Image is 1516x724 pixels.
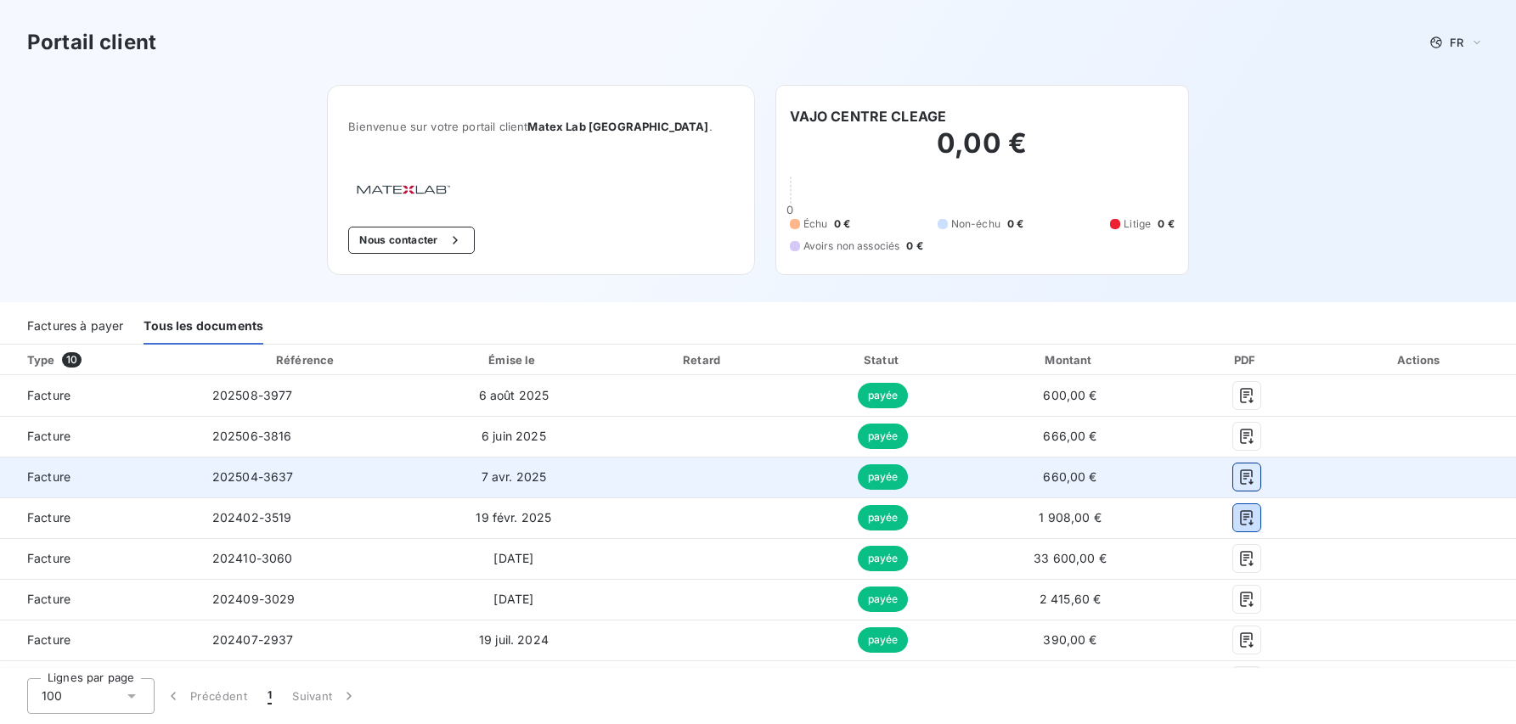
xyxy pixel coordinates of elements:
[1124,216,1151,232] span: Litige
[1043,469,1096,484] span: 660,00 €
[14,387,185,404] span: Facture
[1450,36,1463,49] span: FR
[1172,351,1321,368] div: PDF
[479,632,549,647] span: 19 juil. 2024
[482,429,546,443] span: 6 juin 2025
[257,678,282,714] button: 1
[1039,510,1102,525] span: 1 908,00 €
[1158,216,1174,232] span: 0 €
[493,592,533,606] span: [DATE]
[975,351,1165,368] div: Montant
[858,383,909,408] span: payée
[906,239,922,254] span: 0 €
[1327,351,1513,368] div: Actions
[790,106,947,126] h6: VAJO CENTRE CLEAGE
[348,177,457,199] img: Company logo
[1043,388,1096,402] span: 600,00 €
[834,216,850,232] span: 0 €
[14,550,185,567] span: Facture
[858,586,909,612] span: payée
[212,469,294,484] span: 202504-3637
[797,351,968,368] div: Statut
[62,352,82,368] span: 10
[786,203,793,216] span: 0
[482,469,547,484] span: 7 avr. 2025
[212,388,293,402] span: 202508-3977
[14,631,185,648] span: Facture
[144,309,263,345] div: Tous les documents
[803,239,900,254] span: Avoirs non associés
[14,509,185,526] span: Facture
[858,546,909,571] span: payée
[616,351,791,368] div: Retard
[858,505,909,530] span: payée
[282,678,368,714] button: Suivant
[858,464,909,490] span: payée
[858,627,909,653] span: payée
[212,551,293,565] span: 202410-3060
[14,428,185,445] span: Facture
[155,678,257,714] button: Précédent
[419,351,610,368] div: Émise le
[14,469,185,485] span: Facture
[276,353,334,367] div: Référence
[790,126,1175,177] h2: 0,00 €
[348,227,474,254] button: Nous contacter
[493,551,533,565] span: [DATE]
[858,424,909,449] span: payée
[1043,429,1096,443] span: 666,00 €
[27,309,123,345] div: Factures à payer
[1007,216,1023,232] span: 0 €
[1034,551,1107,565] span: 33 600,00 €
[1040,592,1102,606] span: 2 415,60 €
[212,429,292,443] span: 202506-3816
[27,27,156,58] h3: Portail client
[479,388,549,402] span: 6 août 2025
[14,591,185,608] span: Facture
[476,510,551,525] span: 19 févr. 2025
[348,120,733,133] span: Bienvenue sur votre portail client .
[212,592,296,606] span: 202409-3029
[17,351,195,368] div: Type
[803,216,828,232] span: Échu
[951,216,1000,232] span: Non-échu
[42,688,62,704] span: 100
[268,688,272,704] span: 1
[527,120,708,133] span: Matex Lab [GEOGRAPHIC_DATA]
[212,632,294,647] span: 202407-2937
[212,510,292,525] span: 202402-3519
[1043,632,1096,647] span: 390,00 €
